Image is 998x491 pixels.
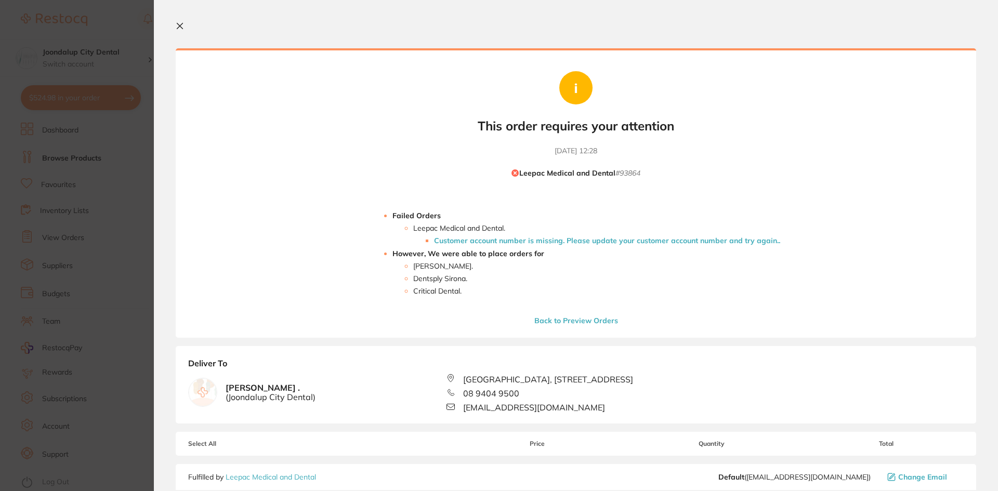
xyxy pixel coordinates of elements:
[189,378,217,406] img: empty.jpg
[413,224,780,245] li: Leepac Medical and Dental .
[392,211,441,220] strong: Failed Orders
[519,169,615,178] b: Leepac Medical and Dental
[478,118,674,134] b: This order requires your attention
[188,473,316,481] p: Fulfilled by
[809,440,964,447] span: Total
[615,440,809,447] span: Quantity
[884,472,964,482] button: Change Email
[226,392,316,402] span: ( Joondalup City Dental )
[413,287,780,295] li: Critical Dental .
[459,440,614,447] span: Price
[531,316,621,325] button: Back to Preview Orders
[718,472,744,482] b: Default
[434,236,780,245] li: Customer account number is missing. Please update your customer account number and try again. .
[463,389,519,398] span: 08 9404 9500
[226,472,316,482] a: Leepac Medical and Dental
[413,262,780,270] li: [PERSON_NAME] .
[555,146,597,156] time: [DATE] 12:28
[463,403,605,412] span: [EMAIL_ADDRESS][DOMAIN_NAME]
[898,473,947,481] span: Change Email
[615,169,640,178] small: # 93864
[413,274,780,283] li: Dentsply Sirona .
[718,473,871,481] span: sales@leepac.com.au
[188,440,292,447] span: Select All
[392,249,544,258] strong: However, We were able to place orders for
[188,359,964,374] b: Deliver To
[463,375,633,384] span: [GEOGRAPHIC_DATA], [STREET_ADDRESS]
[226,383,316,402] b: [PERSON_NAME] .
